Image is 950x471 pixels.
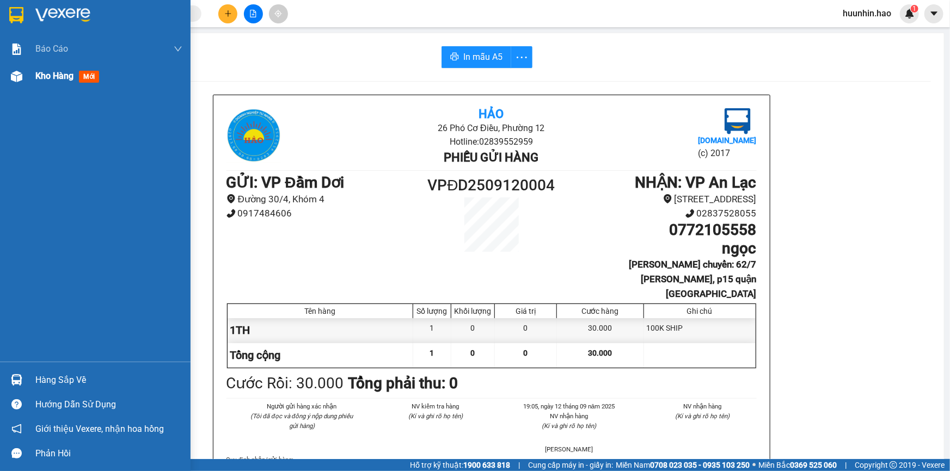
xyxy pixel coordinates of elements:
span: more [511,51,532,64]
li: [PERSON_NAME] [516,444,623,454]
b: Tổng phải thu: 0 [348,374,458,392]
li: NV nhận hàng [649,401,757,411]
button: printerIn mẫu A5 [442,46,511,68]
span: 1 [430,349,434,357]
button: file-add [244,4,263,23]
div: Hướng dẫn sử dụng [35,396,182,413]
li: Người gửi hàng xác nhận [248,401,356,411]
div: 30.000 [557,318,643,343]
li: NV kiểm tra hàng [382,401,489,411]
img: logo.jpg [226,108,281,163]
li: Hotline: 02839552959 [102,40,455,54]
i: (Tôi đã đọc và đồng ý nộp dung phiếu gửi hàng) [250,412,353,430]
i: (Kí và ghi rõ họ tên) [408,412,463,420]
span: 30.000 [588,349,612,357]
b: NHẬN : VP An Lạc [635,173,757,191]
li: 19:05, ngày 12 tháng 09 năm 2025 [516,401,623,411]
button: caret-down [924,4,943,23]
button: plus [218,4,237,23]
span: 1 [912,5,916,13]
strong: 0708 023 035 - 0935 103 250 [650,461,750,469]
span: file-add [249,10,257,17]
span: Kho hàng [35,71,73,81]
div: 0 [451,318,495,343]
span: environment [663,194,672,203]
li: 26 Phó Cơ Điều, Phường 12 [315,121,668,135]
li: [STREET_ADDRESS] [557,192,756,207]
span: Hỗ trợ kỹ thuật: [410,459,510,471]
div: Cước hàng [560,307,640,315]
li: Đường 30/4, Khóm 4 [226,192,425,207]
img: solution-icon [11,44,22,55]
span: phone [685,209,695,218]
li: (c) 2017 [698,146,756,160]
li: Hotline: 02839552959 [315,135,668,148]
img: warehouse-icon [11,374,22,386]
li: 0917484606 [226,206,425,221]
div: 100K SHIP [644,318,756,343]
h1: 0772105558 [557,221,756,239]
b: Phiếu gửi hàng [444,151,538,164]
span: | [845,459,847,471]
span: | [518,459,520,471]
div: Giá trị [498,307,554,315]
div: 1TH [228,318,414,343]
span: aim [274,10,282,17]
div: Cước Rồi : 30.000 [226,371,344,395]
li: 26 Phó Cơ Điều, Phường 12 [102,27,455,40]
img: warehouse-icon [11,71,22,82]
span: In mẫu A5 [463,50,502,64]
div: Tên hàng [230,307,410,315]
img: logo.jpg [14,14,68,68]
span: question-circle [11,399,22,410]
span: Báo cáo [35,42,68,55]
div: Ghi chú [647,307,753,315]
strong: 1900 633 818 [463,461,510,469]
b: GỬI : VP Đầm Dơi [226,173,344,191]
i: (Kí và ghi rõ họ tên) [542,422,596,430]
span: Tổng cộng [230,349,281,362]
span: down [174,45,182,53]
b: GỬI : VP Đầm Dơi [14,79,131,97]
span: Giới thiệu Vexere, nhận hoa hồng [35,422,164,436]
div: Số lượng [416,307,448,315]
span: 0 [524,349,528,357]
span: copyright [890,461,897,469]
b: [DOMAIN_NAME] [698,136,756,145]
li: NV nhận hàng [516,411,623,421]
span: message [11,448,22,458]
h1: VPĐD2509120004 [425,173,558,197]
li: 02837528055 [557,206,756,221]
sup: 1 [911,5,918,13]
button: more [511,46,532,68]
img: logo.jpg [725,108,751,134]
b: Hảo [479,107,504,121]
div: 1 [413,318,451,343]
span: Miền Nam [616,459,750,471]
span: huunhin.hao [834,7,900,20]
div: 0 [495,318,557,343]
span: mới [79,71,99,83]
span: Cung cấp máy in - giấy in: [528,459,613,471]
img: icon-new-feature [905,9,915,18]
span: phone [226,209,236,218]
span: Miền Bắc [758,459,837,471]
b: [PERSON_NAME] chuyển: 62/7 [PERSON_NAME], p15 quận [GEOGRAPHIC_DATA] [629,259,757,299]
span: caret-down [929,9,939,18]
span: ⚪️ [752,463,756,467]
span: plus [224,10,232,17]
div: Phản hồi [35,445,182,462]
span: environment [226,194,236,203]
h1: ngọc [557,239,756,258]
span: printer [450,52,459,63]
button: aim [269,4,288,23]
i: (Kí và ghi rõ họ tên) [676,412,730,420]
span: 0 [471,349,475,357]
span: notification [11,424,22,434]
strong: 0369 525 060 [790,461,837,469]
div: Khối lượng [454,307,492,315]
img: logo-vxr [9,7,23,23]
div: Hàng sắp về [35,372,182,388]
